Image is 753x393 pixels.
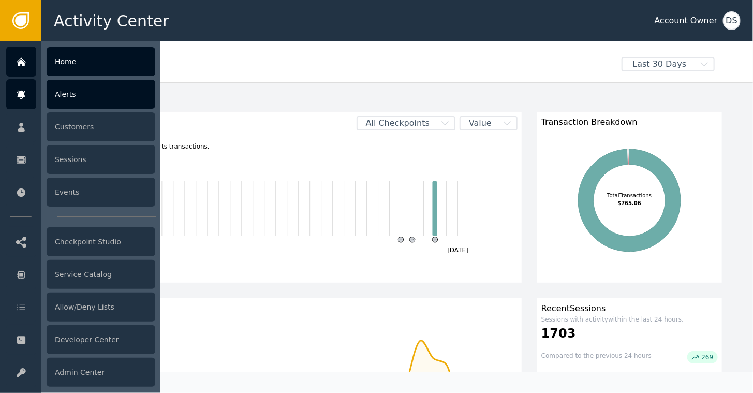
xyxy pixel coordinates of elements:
a: Sessions [6,144,155,174]
a: Customers [6,112,155,142]
div: Customers [77,302,518,315]
div: Allow/Deny Lists [47,293,155,322]
div: Account Owner [655,14,718,27]
div: Sessions [47,145,155,174]
span: 269 [702,352,714,362]
div: Welcome [73,57,614,80]
tspan: $765.06 [617,200,641,206]
div: Alerts [47,80,155,109]
a: Checkpoint Studio [6,227,155,257]
a: Events [6,177,155,207]
a: Admin Center [6,357,155,387]
div: Checkpoint Studio [47,227,155,256]
div: Compared to the previous 24 hours [541,351,652,363]
div: Home [47,47,155,76]
tspan: Total Transactions [607,193,652,198]
span: Value [461,117,500,129]
div: 1703 [541,324,718,343]
div: Admin Center [47,358,155,387]
div: Recent Sessions [541,302,718,315]
div: Service Catalog [47,260,155,289]
button: DS [723,11,741,30]
div: Events [47,178,155,207]
text: [DATE] [447,246,468,254]
button: Value [460,116,518,130]
a: Home [6,47,155,77]
a: Allow/Deny Lists [6,292,155,322]
button: Last 30 Days [614,57,722,71]
button: All Checkpoints [357,116,455,130]
span: Activity Center [54,9,169,33]
span: Transaction Breakdown [541,116,638,128]
a: Developer Center [6,325,155,355]
span: Last 30 Days [623,58,697,70]
rect: Transaction2025-09-07 [433,181,437,236]
div: Customers [47,112,155,141]
div: Sessions with activity within the last 24 hours. [541,315,718,324]
a: Service Catalog [6,259,155,289]
a: Alerts [6,79,155,109]
div: Developer Center [47,325,155,354]
span: All Checkpoints [358,117,438,129]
